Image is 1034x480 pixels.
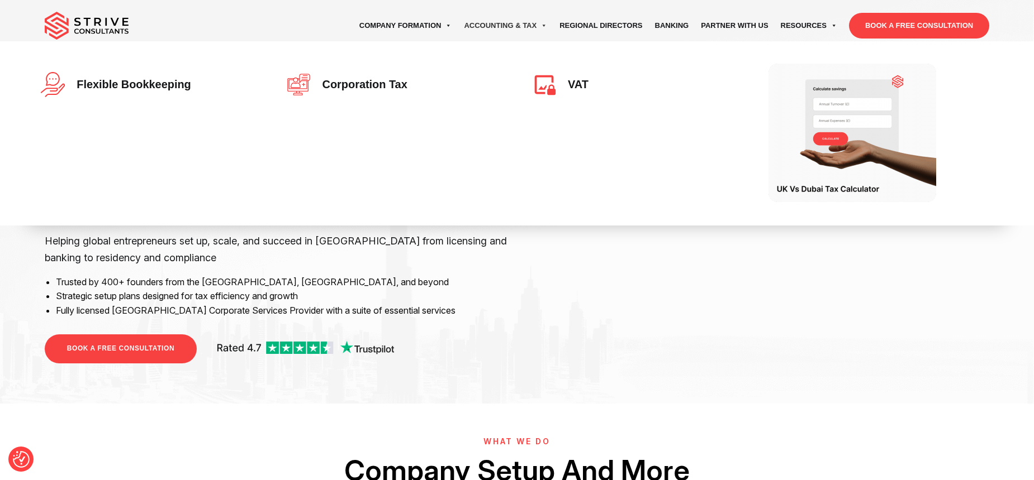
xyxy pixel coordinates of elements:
[769,64,936,202] img: Tax Calculator
[458,10,553,41] a: Accounting & Tax
[45,233,509,266] p: Helping global entrepreneurs set up, scale, and succeed in [GEOGRAPHIC_DATA] from licensing and b...
[13,451,30,468] button: Consent Preferences
[56,275,509,290] li: Trusted by 400+ founders from the [GEOGRAPHIC_DATA], [GEOGRAPHIC_DATA], and beyond
[13,451,30,468] img: Revisit consent button
[317,79,407,91] span: Corporation Tax
[695,10,774,41] a: Partner with Us
[56,304,509,318] li: Fully licensed [GEOGRAPHIC_DATA] Corporate Services Provider with a suite of essential services
[649,10,695,41] a: Banking
[775,10,843,41] a: Resources
[56,289,509,304] li: Strategic setup plans designed for tax efficiency and growth
[45,334,197,363] a: BOOK A FREE CONSULTATION
[286,72,502,97] a: Corporation Tax
[45,12,129,40] img: main-logo.svg
[553,10,648,41] a: Regional Directors
[532,72,748,97] a: VAT
[353,10,458,41] a: Company Formation
[562,79,589,91] span: VAT
[40,72,257,97] a: Flexible Bookkeeping
[849,13,989,39] a: BOOK A FREE CONSULTATION
[71,79,191,91] span: Flexible Bookkeeping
